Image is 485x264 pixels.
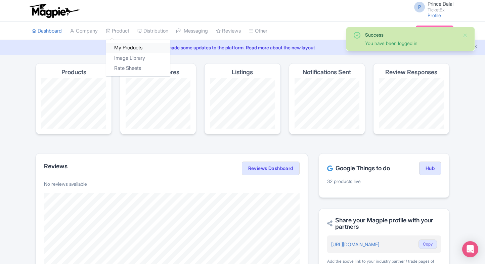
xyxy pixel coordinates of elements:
[416,26,453,36] a: Subscription
[327,217,441,230] h2: Share your Magpie profile with your partners
[137,22,168,40] a: Distribution
[61,69,86,76] h4: Products
[242,162,300,175] a: Reviews Dashboard
[327,165,390,172] h2: Google Things to do
[28,3,80,18] img: logo-ab69f6fb50320c5b225c76a69d11143b.png
[418,239,437,249] button: Copy
[462,31,468,39] button: Close
[385,69,437,76] h4: Review Responses
[462,241,478,257] div: Open Intercom Messenger
[428,8,453,12] small: TicketEx
[216,22,241,40] a: Reviews
[106,22,129,40] a: Product
[327,178,441,185] p: 32 products live
[106,43,170,53] a: My Products
[365,31,457,38] div: Success
[176,22,208,40] a: Messaging
[106,53,170,63] a: Image Library
[44,180,300,187] p: No reviews available
[410,1,453,12] a: P Prince Dalal TicketEx
[473,43,478,51] button: Close announcement
[414,2,425,12] span: P
[365,40,457,47] div: You have been logged in
[44,163,68,170] h2: Reviews
[232,69,253,76] h4: Listings
[428,1,453,7] span: Prince Dalal
[32,22,62,40] a: Dashboard
[428,12,441,18] a: Profile
[331,241,379,247] a: [URL][DOMAIN_NAME]
[419,162,441,175] a: Hub
[249,22,267,40] a: Other
[70,22,98,40] a: Company
[106,63,170,74] a: Rate Sheets
[303,69,351,76] h4: Notifications Sent
[4,44,481,51] a: We made some updates to the platform. Read more about the new layout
